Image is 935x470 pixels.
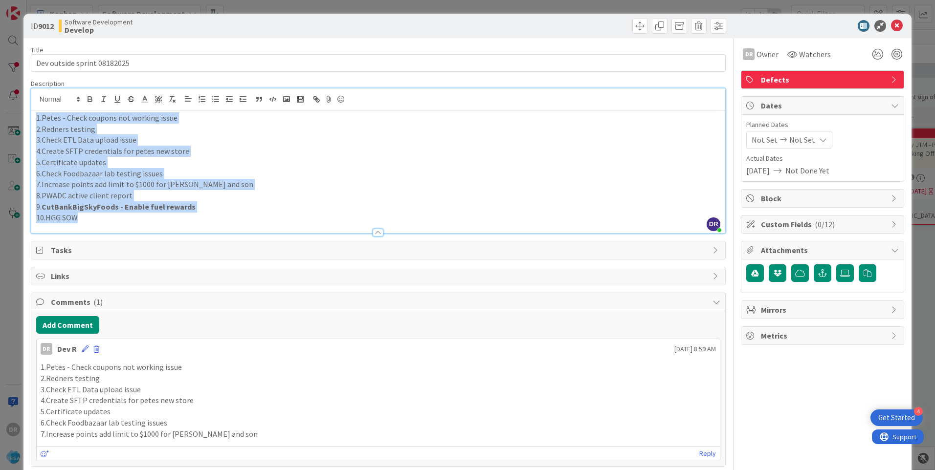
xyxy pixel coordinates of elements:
strong: CutBankBigSkyFoods - Enable fuel rewards [42,202,196,212]
span: Support [21,1,45,13]
span: Watchers [799,48,831,60]
span: Metrics [761,330,886,342]
span: Owner [757,48,779,60]
span: ( 1 ) [93,297,103,307]
span: ( 0/12 ) [815,219,835,229]
span: Not Done Yet [785,165,829,176]
p: 7.Increase points add limit to $1000 for [PERSON_NAME] and son [41,428,716,440]
input: type card name here... [31,54,726,72]
span: [DATE] [746,165,770,176]
span: Comments [51,296,708,308]
a: Reply [699,448,716,460]
p: 5.Certificate updates [41,406,716,417]
span: [DATE] 8:59 AM [674,344,716,354]
p: 1.Petes - Check coupons not working issue [41,362,716,373]
label: Title [31,45,44,54]
span: Not Set [789,134,815,146]
p: 4.Create SFTP credentials for petes new store [36,146,720,157]
span: Tasks [51,244,708,256]
b: 9012 [38,21,54,31]
div: DR [743,48,755,60]
span: Custom Fields [761,218,886,230]
span: Planned Dates [746,120,899,130]
p: 2.Redners testing [36,124,720,135]
p: 6.Check Foodbazaar lab testing issues [41,417,716,428]
p: 8.PWADC active client report [36,190,720,201]
p: 2.Redners testing [41,373,716,384]
p: 1.Petes - Check coupons not working issue [36,112,720,124]
p: 9. [36,201,720,213]
span: Defects [761,74,886,85]
span: Links [51,270,708,282]
span: Not Set [752,134,778,146]
div: 4 [914,407,923,416]
span: Dates [761,100,886,111]
span: Block [761,192,886,204]
p: 10.HGG SOW [36,212,720,223]
p: 5.Certificate updates [36,157,720,168]
span: Description [31,79,65,88]
button: Add Comment [36,316,99,334]
span: Mirrors [761,304,886,316]
p: 3.Check ETL Data upload issue [41,384,716,395]
span: ID [31,20,54,32]
div: DR [41,343,52,355]
div: Open Get Started checklist, remaining modules: 4 [870,409,923,426]
p: 6.Check Foodbazaar lab testing issues [36,168,720,179]
p: 7.Increase points add limit to $1000 for [PERSON_NAME] and son [36,179,720,190]
div: Get Started [878,413,915,423]
b: Develop [65,26,133,34]
div: Dev R [57,343,77,355]
p: 3.Check ETL Data upload issue [36,134,720,146]
span: DR [707,217,720,231]
span: Software Development [65,18,133,26]
span: Attachments [761,244,886,256]
p: 4.Create SFTP credentials for petes new store [41,395,716,406]
span: Actual Dates [746,153,899,164]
